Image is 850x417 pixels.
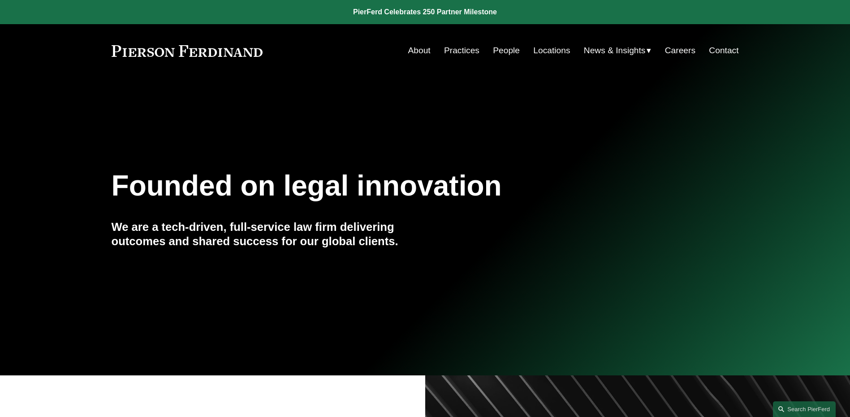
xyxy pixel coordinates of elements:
a: Careers [665,42,695,59]
a: Practices [444,42,479,59]
a: folder dropdown [584,42,652,59]
h1: Founded on legal innovation [112,170,634,202]
a: About [408,42,431,59]
h4: We are a tech-driven, full-service law firm delivering outcomes and shared success for our global... [112,220,425,249]
span: News & Insights [584,43,646,59]
a: Locations [533,42,570,59]
a: Contact [709,42,738,59]
a: People [493,42,520,59]
a: Search this site [773,401,836,417]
